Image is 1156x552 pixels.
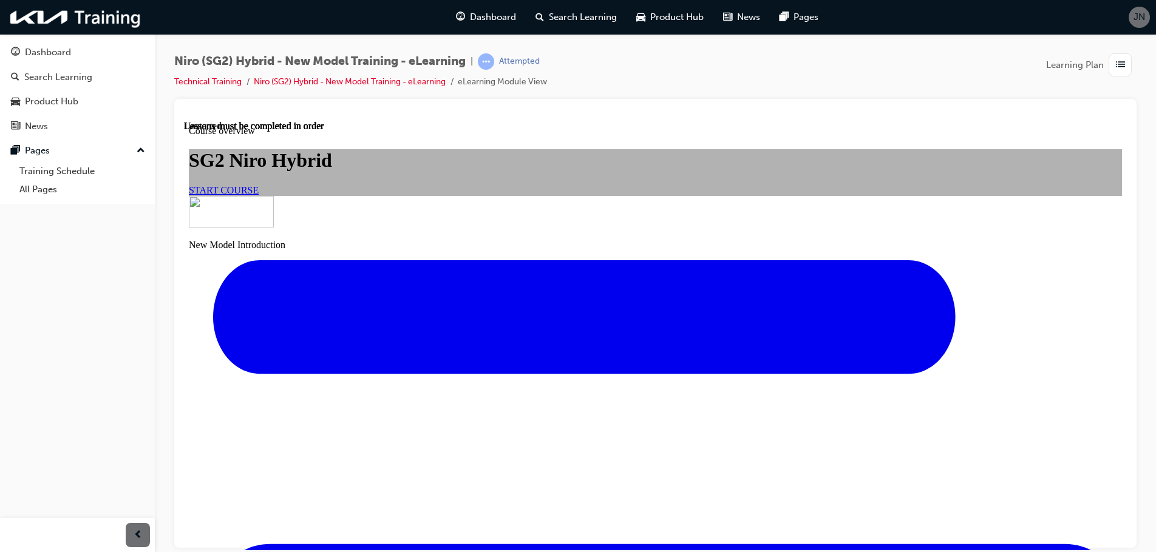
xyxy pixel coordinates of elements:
span: car-icon [11,96,20,107]
div: Search Learning [24,70,92,84]
a: news-iconNews [713,5,770,30]
a: Niro (SG2) Hybrid - New Model Training - eLearning [254,76,446,87]
span: up-icon [137,143,145,159]
span: search-icon [11,72,19,83]
span: Product Hub [650,10,704,24]
button: Pages [5,140,150,162]
span: guage-icon [456,10,465,25]
div: Pages [25,144,50,158]
img: kia-training [6,5,146,30]
a: guage-iconDashboard [446,5,526,30]
span: JN [1134,10,1145,24]
button: Learning Plan [1046,53,1137,76]
a: START COURSE [5,64,75,75]
h1: SG2 Niro Hybrid [5,29,938,51]
li: eLearning Module View [458,75,547,89]
span: Learning Plan [1046,58,1104,72]
a: Technical Training [174,76,242,87]
span: Search Learning [549,10,617,24]
a: Product Hub [5,90,150,113]
a: All Pages [15,180,150,199]
a: car-iconProduct Hub [627,5,713,30]
span: | [471,55,473,69]
span: Pages [794,10,818,24]
a: Training Schedule [15,162,150,181]
p: New Model Introduction [5,119,938,130]
span: guage-icon [11,47,20,58]
div: News [25,119,48,133]
span: prev-icon [134,528,143,543]
span: news-icon [723,10,732,25]
span: list-icon [1116,58,1125,73]
span: Dashboard [470,10,516,24]
span: Niro (SG2) Hybrid - New Model Training - eLearning [174,55,466,69]
button: JN [1129,7,1150,28]
span: News [737,10,760,24]
button: DashboardSearch LearningProduct HubNews [5,39,150,140]
span: pages-icon [11,146,20,157]
a: pages-iconPages [770,5,828,30]
div: Attempted [499,56,540,67]
span: search-icon [535,10,544,25]
span: learningRecordVerb_ATTEMPT-icon [478,53,494,70]
span: news-icon [11,121,20,132]
div: Dashboard [25,45,71,59]
span: car-icon [636,10,645,25]
a: Search Learning [5,66,150,89]
a: Dashboard [5,41,150,64]
a: search-iconSearch Learning [526,5,627,30]
a: News [5,115,150,138]
span: pages-icon [780,10,789,25]
div: Product Hub [25,95,78,109]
